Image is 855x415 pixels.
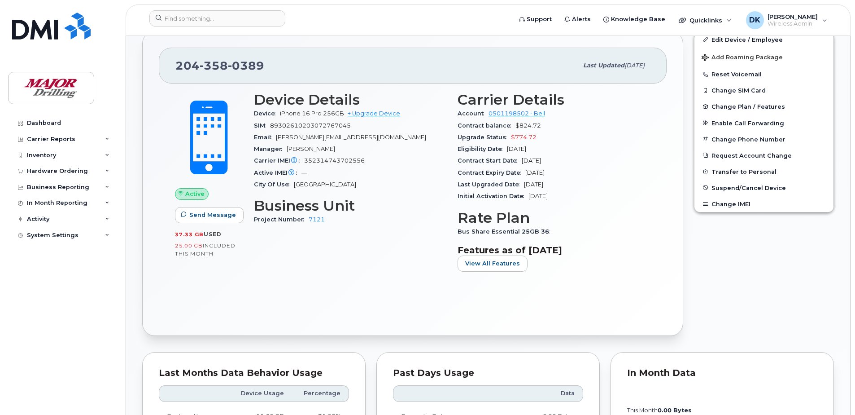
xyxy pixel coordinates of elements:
[711,119,784,126] span: Enable Call Forwarding
[348,110,400,117] a: + Upgrade Device
[458,193,528,199] span: Initial Activation Date
[254,110,280,117] span: Device
[287,146,335,152] span: [PERSON_NAME]
[694,131,833,147] button: Change Phone Number
[175,59,264,72] span: 204
[175,243,203,249] span: 25.00 GB
[768,20,818,27] span: Wireless Admin
[627,407,692,414] text: this month
[458,110,489,117] span: Account
[465,259,520,268] span: View All Features
[511,134,537,141] span: $774.72
[276,134,426,141] span: [PERSON_NAME][EMAIL_ADDRESS][DOMAIN_NAME]
[497,385,583,402] th: Data
[159,369,349,378] div: Last Months Data Behavior Usage
[458,256,528,272] button: View All Features
[294,181,356,188] span: [GEOGRAPHIC_DATA]
[458,134,511,141] span: Upgrade Status
[254,146,287,152] span: Manager
[458,245,650,256] h3: Features as of [DATE]
[393,369,583,378] div: Past Days Usage
[694,163,833,180] button: Transfer to Personal
[254,198,447,214] h3: Business Unit
[694,48,833,66] button: Add Roaming Package
[458,122,515,129] span: Contract balance
[522,157,541,164] span: [DATE]
[175,231,204,238] span: 37.33 GB
[611,15,665,24] span: Knowledge Base
[694,115,833,131] button: Enable Call Forwarding
[280,110,344,117] span: iPhone 16 Pro 256GB
[740,11,833,29] div: Dan Kowalson
[702,54,783,62] span: Add Roaming Package
[515,122,541,129] span: $824.72
[694,82,833,98] button: Change SIM Card
[527,15,552,24] span: Support
[694,66,833,82] button: Reset Voicemail
[672,11,738,29] div: Quicklinks
[525,169,545,176] span: [DATE]
[175,242,236,257] span: included this month
[200,59,228,72] span: 358
[694,180,833,196] button: Suspend/Cancel Device
[458,92,650,108] h3: Carrier Details
[458,146,507,152] span: Eligibility Date
[254,92,447,108] h3: Device Details
[572,15,591,24] span: Alerts
[254,216,309,223] span: Project Number
[513,10,558,28] a: Support
[458,157,522,164] span: Contract Start Date
[768,13,818,20] span: [PERSON_NAME]
[624,62,645,69] span: [DATE]
[175,207,244,223] button: Send Message
[749,15,760,26] span: DK
[458,210,650,226] h3: Rate Plan
[528,193,548,199] span: [DATE]
[694,147,833,163] button: Request Account Change
[458,228,554,235] span: Bus Share Essential 25GB 36
[228,59,264,72] span: 0389
[583,62,624,69] span: Last updated
[254,157,304,164] span: Carrier IMEI
[185,190,205,198] span: Active
[711,103,785,110] span: Change Plan / Features
[524,181,543,188] span: [DATE]
[229,385,292,402] th: Device Usage
[304,157,365,164] span: 352314743702556
[597,10,672,28] a: Knowledge Base
[254,122,270,129] span: SIM
[270,122,351,129] span: 89302610203072767045
[254,181,294,188] span: City Of Use
[458,169,525,176] span: Contract Expiry Date
[149,10,285,26] input: Find something...
[558,10,597,28] a: Alerts
[292,385,349,402] th: Percentage
[189,211,236,219] span: Send Message
[507,146,526,152] span: [DATE]
[254,134,276,141] span: Email
[627,369,817,378] div: In Month Data
[658,407,692,414] tspan: 0.00 Bytes
[711,184,786,191] span: Suspend/Cancel Device
[204,231,222,238] span: used
[694,31,833,48] a: Edit Device / Employee
[694,98,833,115] button: Change Plan / Features
[309,216,325,223] a: 7121
[254,169,301,176] span: Active IMEI
[694,196,833,212] button: Change IMEI
[458,181,524,188] span: Last Upgraded Date
[489,110,545,117] a: 0501198502 - Bell
[301,169,307,176] span: —
[689,17,722,24] span: Quicklinks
